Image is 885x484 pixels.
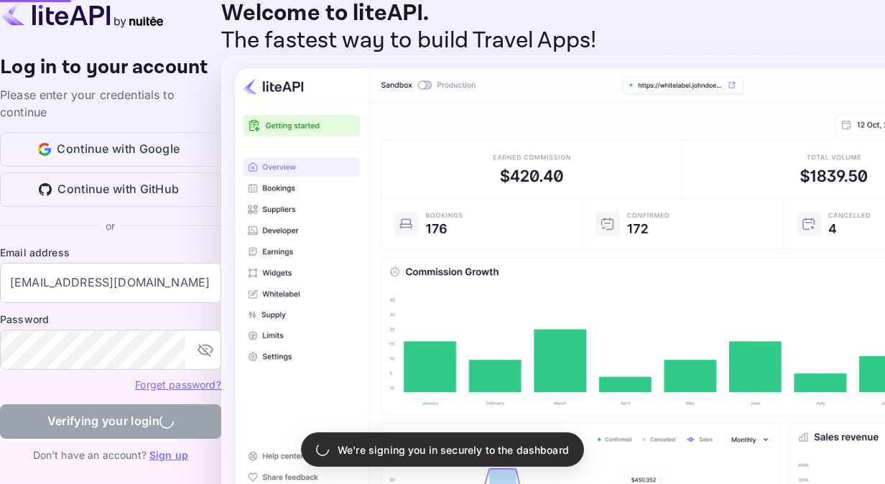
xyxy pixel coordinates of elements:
[191,335,220,364] button: toggle password visibility
[149,449,188,461] a: Sign up
[135,378,221,391] a: Forget password?
[106,218,115,233] p: or
[135,377,221,391] a: Forget password?
[338,442,569,457] p: We're signing you in securely to the dashboard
